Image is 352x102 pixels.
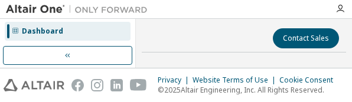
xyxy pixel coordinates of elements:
[279,75,340,85] div: Cookie Consent
[22,27,63,36] div: Dashboard
[158,75,193,85] div: Privacy
[273,28,339,48] button: Contact Sales
[71,79,84,91] img: facebook.svg
[193,75,279,85] div: Website Terms of Use
[110,79,123,91] img: linkedin.svg
[6,4,154,15] img: Altair One
[4,79,64,91] img: altair_logo.svg
[158,85,340,95] p: © 2025 Altair Engineering, Inc. All Rights Reserved.
[130,79,147,91] img: youtube.svg
[91,79,103,91] img: instagram.svg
